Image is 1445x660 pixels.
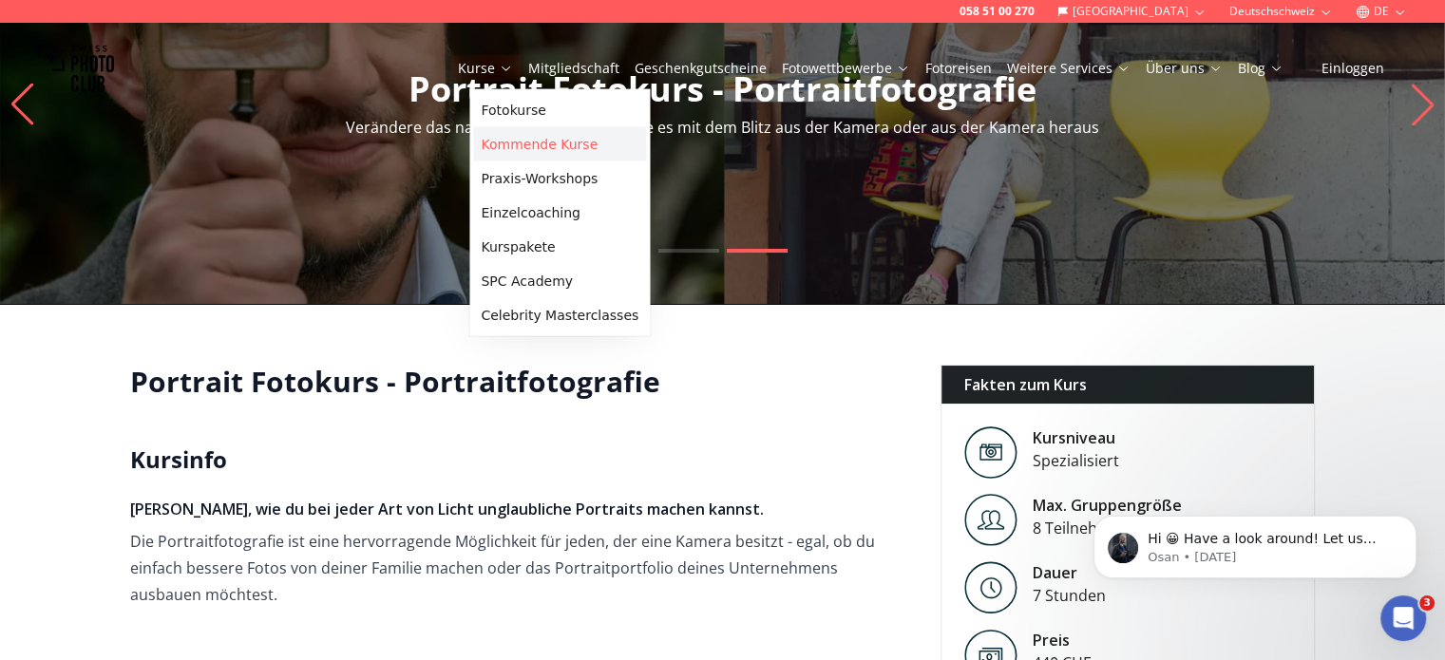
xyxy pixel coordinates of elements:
[960,4,1035,19] a: 058 51 00 270
[627,55,774,82] button: Geschenkgutscheine
[130,365,910,399] h1: Portrait Fotokurs - Portraitfotografie
[1033,494,1182,517] div: Max. Gruppengröße
[1065,476,1445,609] iframe: Intercom notifications message
[1138,55,1230,82] button: Über uns
[130,498,910,520] h4: [PERSON_NAME], wie du bei jeder Art von Licht unglaubliche Portraits machen kannst.
[473,264,646,298] a: SPC Academy
[130,528,910,608] p: Die Portraitfotografie ist eine hervorragende Möglichkeit für jeden, der eine Kamera besitzt - eg...
[782,59,910,78] a: Fotowettbewerbe
[473,127,646,161] a: Kommende Kurse
[473,93,646,127] a: Fotokurse
[1380,595,1426,641] iframe: Intercom live chat
[38,30,114,106] img: Swiss photo club
[130,444,910,475] h2: Kursinfo
[1033,629,1136,651] div: Preis
[1299,55,1407,82] button: Einloggen
[635,59,767,78] a: Geschenkgutscheine
[964,494,1017,546] img: Level
[941,366,1315,404] div: Fakten zum Kurs
[1033,449,1119,472] div: Spezialisiert
[925,59,992,78] a: Fotoreisen
[1146,59,1223,78] a: Über uns
[999,55,1138,82] button: Weitere Services
[473,196,646,230] a: Einzelcoaching
[918,55,999,82] button: Fotoreisen
[1238,59,1283,78] a: Blog
[1007,59,1131,78] a: Weitere Services
[964,426,1017,479] img: Level
[450,55,521,82] button: Kurse
[528,59,619,78] a: Mitgliedschaft
[473,161,646,196] a: Praxis-Workshops
[473,298,646,332] a: Celebrity Masterclasses
[1419,595,1435,611] span: 3
[964,561,1017,613] img: Level
[1033,426,1119,449] div: Kursniveau
[458,59,513,78] a: Kurse
[1033,517,1182,539] div: 8 Teilnehmer
[774,55,918,82] button: Fotowettbewerbe
[1230,55,1291,82] button: Blog
[1033,561,1106,584] div: Dauer
[473,230,646,264] a: Kurspakete
[521,55,627,82] button: Mitgliedschaft
[1033,584,1106,607] div: 7 Stunden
